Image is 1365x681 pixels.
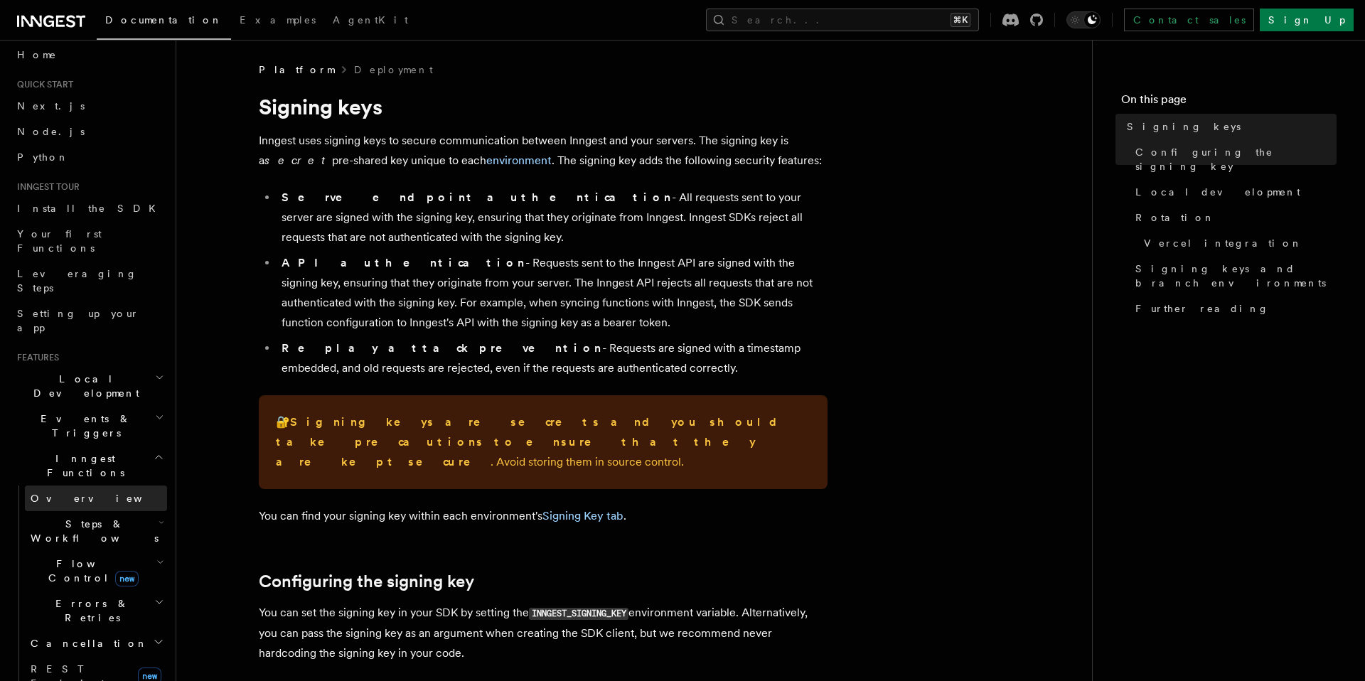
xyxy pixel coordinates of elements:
[1121,91,1337,114] h4: On this page
[11,451,154,480] span: Inngest Functions
[11,119,167,144] a: Node.js
[259,603,828,663] p: You can set the signing key in your SDK by setting the environment variable. Alternatively, you c...
[97,4,231,40] a: Documentation
[282,341,602,355] strong: Replay attack prevention
[1130,179,1337,205] a: Local development
[11,42,167,68] a: Home
[11,79,73,90] span: Quick start
[1135,185,1300,199] span: Local development
[17,100,85,112] span: Next.js
[1144,236,1302,250] span: Vercel integration
[25,596,154,625] span: Errors & Retries
[1135,145,1337,173] span: Configuring the signing key
[1124,9,1254,31] a: Contact sales
[259,94,828,119] h1: Signing keys
[259,572,474,591] a: Configuring the signing key
[1130,296,1337,321] a: Further reading
[17,308,139,333] span: Setting up your app
[17,203,164,214] span: Install the SDK
[11,372,155,400] span: Local Development
[1260,9,1354,31] a: Sign Up
[282,191,672,204] strong: Serve endpoint authentication
[25,486,167,511] a: Overview
[277,188,828,247] li: - All requests sent to your server are signed with the signing key, ensuring that they originate ...
[25,557,156,585] span: Flow Control
[1127,119,1241,134] span: Signing keys
[11,221,167,261] a: Your first Functions
[31,493,177,504] span: Overview
[951,13,970,27] kbd: ⌘K
[25,511,167,551] button: Steps & Workflows
[259,506,828,526] p: You can find your signing key within each environment's .
[1135,262,1337,290] span: Signing keys and branch environments
[11,406,167,446] button: Events & Triggers
[25,636,148,650] span: Cancellation
[1135,210,1215,225] span: Rotation
[17,268,137,294] span: Leveraging Steps
[17,126,85,137] span: Node.js
[354,63,433,77] a: Deployment
[11,261,167,301] a: Leveraging Steps
[486,154,552,167] a: environment
[1135,301,1269,316] span: Further reading
[542,509,623,522] a: Signing Key tab
[115,571,139,586] span: new
[259,63,334,77] span: Platform
[25,631,167,656] button: Cancellation
[17,151,69,163] span: Python
[11,144,167,170] a: Python
[1130,256,1337,296] a: Signing keys and branch environments
[1130,139,1337,179] a: Configuring the signing key
[11,301,167,340] a: Setting up your app
[1121,114,1337,139] a: Signing keys
[276,415,788,468] strong: Signing keys are secrets and you should take precautions to ensure that they are kept secure
[1130,205,1337,230] a: Rotation
[105,14,223,26] span: Documentation
[277,338,828,378] li: - Requests are signed with a timestamp embedded, and old requests are rejected, even if the reque...
[1138,230,1337,256] a: Vercel integration
[11,195,167,221] a: Install the SDK
[231,4,324,38] a: Examples
[276,412,810,472] p: 🔐 . Avoid storing them in source control.
[25,551,167,591] button: Flow Controlnew
[11,366,167,406] button: Local Development
[17,48,57,62] span: Home
[11,181,80,193] span: Inngest tour
[706,9,979,31] button: Search...⌘K
[529,608,628,620] code: INNGEST_SIGNING_KEY
[324,4,417,38] a: AgentKit
[11,352,59,363] span: Features
[17,228,102,254] span: Your first Functions
[259,131,828,171] p: Inngest uses signing keys to secure communication between Inngest and your servers. The signing k...
[11,93,167,119] a: Next.js
[11,412,155,440] span: Events & Triggers
[240,14,316,26] span: Examples
[264,154,332,167] em: secret
[277,253,828,333] li: - Requests sent to the Inngest API are signed with the signing key, ensuring that they originate ...
[25,591,167,631] button: Errors & Retries
[1066,11,1101,28] button: Toggle dark mode
[282,256,525,269] strong: API authentication
[25,517,159,545] span: Steps & Workflows
[333,14,408,26] span: AgentKit
[11,446,167,486] button: Inngest Functions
